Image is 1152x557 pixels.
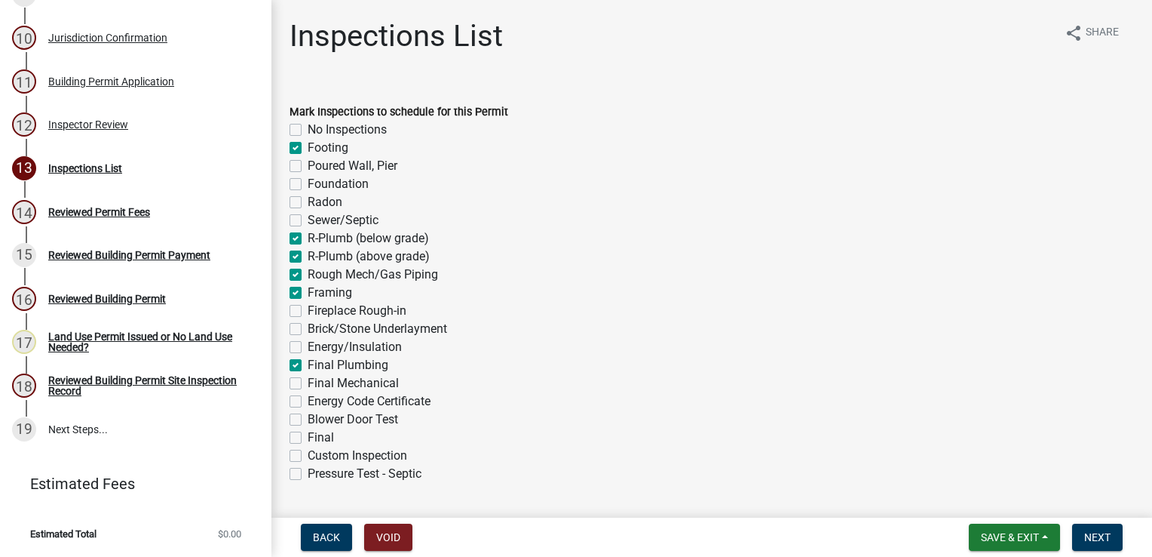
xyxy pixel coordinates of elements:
[12,330,36,354] div: 17
[12,417,36,442] div: 19
[308,429,334,447] label: Final
[12,287,36,311] div: 16
[1072,524,1123,551] button: Next
[12,243,36,267] div: 15
[301,524,352,551] button: Back
[308,157,397,175] label: Poured Wall, Pier
[12,69,36,94] div: 11
[1084,531,1111,543] span: Next
[308,411,398,429] label: Blower Door Test
[48,119,128,130] div: Inspector Review
[981,531,1039,543] span: Save & Exit
[12,156,36,180] div: 13
[48,207,150,217] div: Reviewed Permit Fees
[1065,24,1083,42] i: share
[308,121,387,139] label: No Inspections
[364,524,412,551] button: Void
[308,374,399,392] label: Final Mechanical
[48,32,167,43] div: Jurisdiction Confirmation
[308,248,430,266] label: R-Plumb (above grade)
[290,107,508,118] label: Mark Inspections to schedule for this Permit
[308,139,348,157] label: Footing
[313,531,340,543] span: Back
[308,320,447,338] label: Brick/Stone Underlayment
[308,211,378,229] label: Sewer/Septic
[12,26,36,50] div: 10
[308,266,438,284] label: Rough Mech/Gas Piping
[30,529,97,539] span: Estimated Total
[48,375,247,396] div: Reviewed Building Permit Site Inspection Record
[308,465,421,483] label: Pressure Test - Septic
[308,302,406,320] label: Fireplace Rough-in
[1052,18,1131,48] button: shareShare
[218,529,241,539] span: $0.00
[1086,24,1119,42] span: Share
[308,229,429,248] label: R-Plumb (below grade)
[308,175,369,193] label: Foundation
[308,193,342,211] label: Radon
[290,18,503,54] h1: Inspections List
[48,76,174,87] div: Building Permit Application
[48,331,247,352] div: Land Use Permit Issued or No Land Use Needed?
[308,356,388,374] label: Final Plumbing
[308,392,430,411] label: Energy Code Certificate
[12,469,247,499] a: Estimated Fees
[48,294,166,304] div: Reviewed Building Permit
[308,338,402,356] label: Energy/Insulation
[969,524,1060,551] button: Save & Exit
[308,284,352,302] label: Framing
[12,112,36,137] div: 12
[12,200,36,224] div: 14
[12,374,36,398] div: 18
[48,163,122,174] div: Inspections List
[48,250,210,260] div: Reviewed Building Permit Payment
[308,447,407,465] label: Custom Inspection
